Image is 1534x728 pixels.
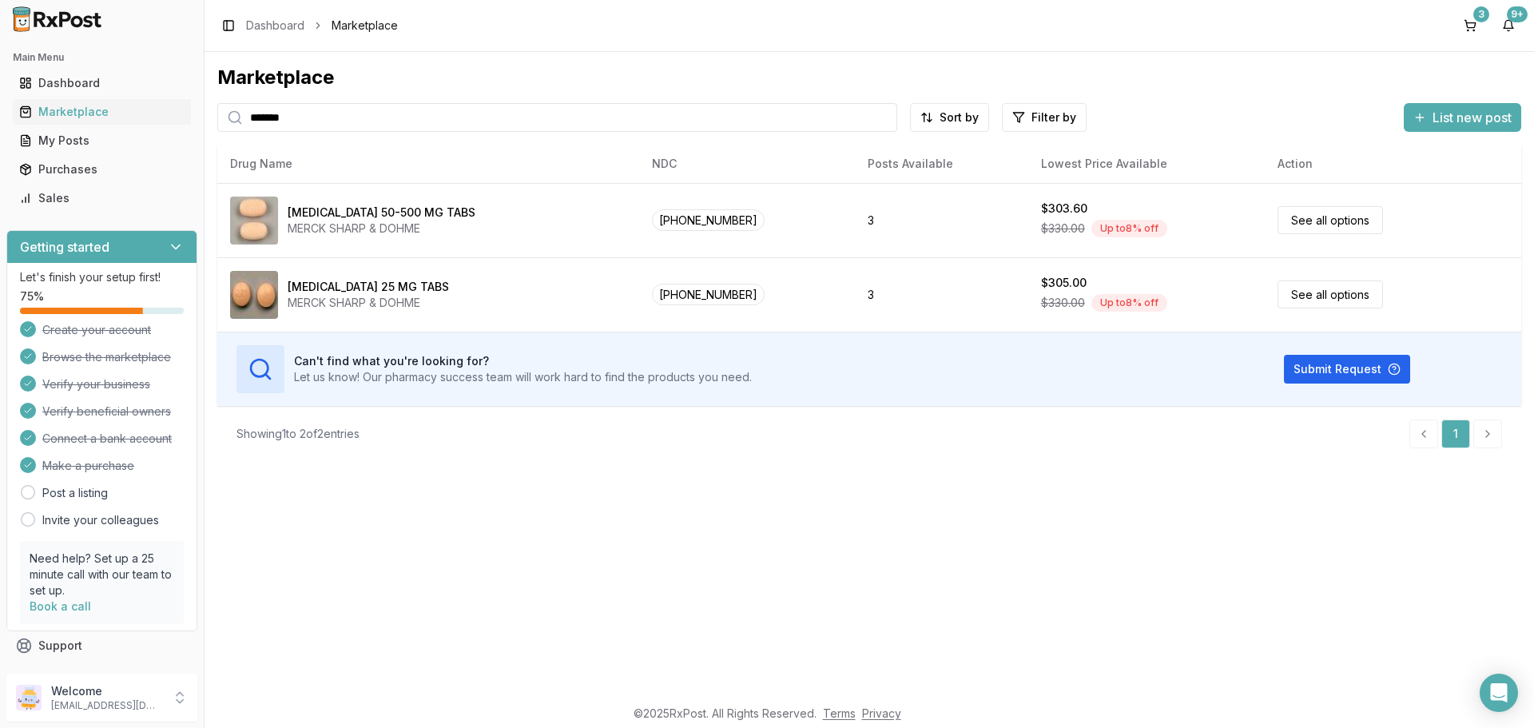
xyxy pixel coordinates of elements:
h2: Main Menu [13,51,191,64]
div: Sales [19,190,185,206]
nav: pagination [1409,420,1502,448]
a: Book a call [30,599,91,613]
button: Dashboard [6,70,197,96]
span: Verify beneficial owners [42,404,171,420]
a: See all options [1278,206,1383,234]
a: Dashboard [13,69,191,97]
h3: Can't find what you're looking for? [294,353,752,369]
a: Sales [13,184,191,213]
div: 3 [1473,6,1489,22]
div: Open Intercom Messenger [1480,674,1518,712]
th: Drug Name [217,145,639,183]
span: Sort by [940,109,979,125]
div: Dashboard [19,75,185,91]
button: Sort by [910,103,989,132]
div: Showing 1 to 2 of 2 entries [236,426,360,442]
div: $303.60 [1041,201,1087,217]
button: My Posts [6,128,197,153]
a: Purchases [13,155,191,184]
th: Action [1265,145,1521,183]
p: Let us know! Our pharmacy success team will work hard to find the products you need. [294,369,752,385]
button: Submit Request [1284,355,1410,384]
div: [MEDICAL_DATA] 25 MG TABS [288,279,449,295]
span: Create your account [42,322,151,338]
span: [PHONE_NUMBER] [652,209,765,231]
div: Marketplace [217,65,1521,90]
button: 3 [1457,13,1483,38]
nav: breadcrumb [246,18,398,34]
a: 1 [1441,420,1470,448]
a: Post a listing [42,485,108,501]
span: $330.00 [1041,221,1085,237]
h3: Getting started [20,237,109,257]
img: Januvia 25 MG TABS [230,271,278,319]
button: List new post [1404,103,1521,132]
span: Feedback [38,666,93,682]
span: Filter by [1031,109,1076,125]
div: [MEDICAL_DATA] 50-500 MG TABS [288,205,475,221]
span: Connect a bank account [42,431,172,447]
img: Janumet 50-500 MG TABS [230,197,278,245]
p: Welcome [51,683,162,699]
a: Terms [823,706,856,720]
a: Dashboard [246,18,304,34]
div: Up to 8 % off [1091,220,1167,237]
button: Filter by [1002,103,1087,132]
div: $305.00 [1041,275,1087,291]
button: Support [6,631,197,660]
div: Up to 8 % off [1091,294,1167,312]
a: My Posts [13,126,191,155]
a: Privacy [862,706,901,720]
div: MERCK SHARP & DOHME [288,221,475,237]
td: 3 [855,257,1028,332]
a: Marketplace [13,97,191,126]
div: Purchases [19,161,185,177]
p: Let's finish your setup first! [20,269,184,285]
p: Need help? Set up a 25 minute call with our team to set up. [30,551,174,599]
button: 9+ [1496,13,1521,38]
a: Invite your colleagues [42,512,159,528]
a: List new post [1404,111,1521,127]
th: Posts Available [855,145,1028,183]
th: NDC [639,145,855,183]
img: User avatar [16,685,42,710]
a: See all options [1278,280,1383,308]
div: Marketplace [19,104,185,120]
span: Verify your business [42,376,150,392]
span: Marketplace [332,18,398,34]
button: Marketplace [6,99,197,125]
button: Purchases [6,157,197,182]
div: MERCK SHARP & DOHME [288,295,449,311]
span: List new post [1433,108,1512,127]
button: Sales [6,185,197,211]
p: [EMAIL_ADDRESS][DOMAIN_NAME] [51,699,162,712]
td: 3 [855,183,1028,257]
span: $330.00 [1041,295,1085,311]
img: RxPost Logo [6,6,109,32]
th: Lowest Price Available [1028,145,1265,183]
span: Make a purchase [42,458,134,474]
span: [PHONE_NUMBER] [652,284,765,305]
button: Feedback [6,660,197,689]
span: Browse the marketplace [42,349,171,365]
span: 75 % [20,288,44,304]
div: 9+ [1507,6,1528,22]
div: My Posts [19,133,185,149]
